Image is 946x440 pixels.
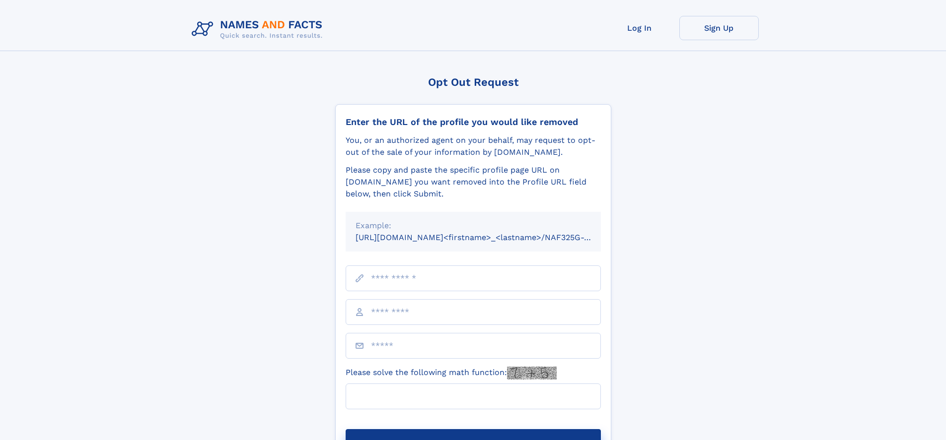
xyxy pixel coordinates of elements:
[346,367,557,379] label: Please solve the following math function:
[356,220,591,232] div: Example:
[679,16,759,40] a: Sign Up
[335,76,611,88] div: Opt Out Request
[356,233,620,242] small: [URL][DOMAIN_NAME]<firstname>_<lastname>/NAF325G-xxxxxxxx
[188,16,331,43] img: Logo Names and Facts
[600,16,679,40] a: Log In
[346,164,601,200] div: Please copy and paste the specific profile page URL on [DOMAIN_NAME] you want removed into the Pr...
[346,117,601,127] div: Enter the URL of the profile you would like removed
[346,134,601,158] div: You, or an authorized agent on your behalf, may request to opt-out of the sale of your informatio...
